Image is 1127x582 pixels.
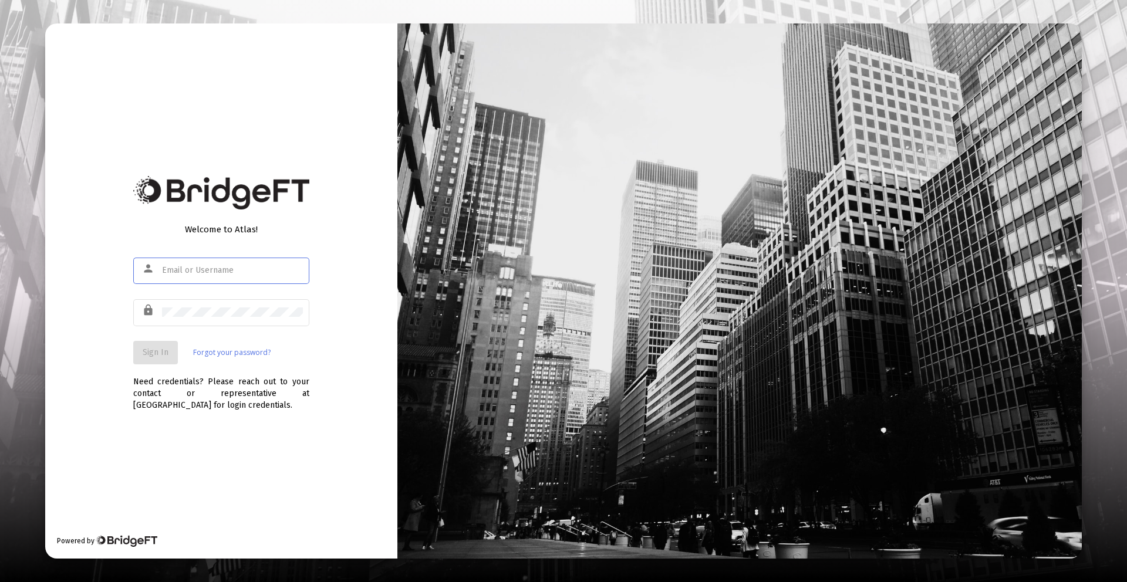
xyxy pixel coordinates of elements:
[133,364,309,411] div: Need credentials? Please reach out to your contact or representative at [GEOGRAPHIC_DATA] for log...
[162,266,303,275] input: Email or Username
[193,347,271,358] a: Forgot your password?
[133,176,309,209] img: Bridge Financial Technology Logo
[142,303,156,317] mat-icon: lock
[133,224,309,235] div: Welcome to Atlas!
[57,535,157,547] div: Powered by
[143,347,168,357] span: Sign In
[96,535,157,547] img: Bridge Financial Technology Logo
[133,341,178,364] button: Sign In
[142,262,156,276] mat-icon: person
